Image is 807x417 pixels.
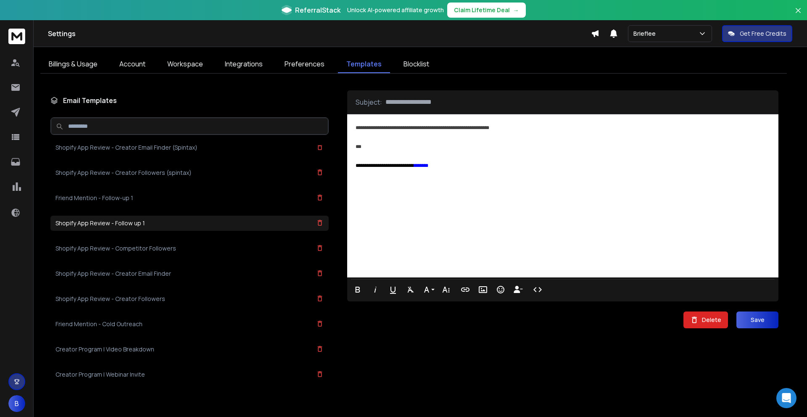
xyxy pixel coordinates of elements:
h3: Shopify App Review - Creator Email Finder [55,269,171,278]
p: Get Free Credits [740,29,786,38]
h3: Creator Program | Webinar Invite [55,370,145,379]
a: Templates [338,55,390,73]
h3: Shopify App Review - Follow up 1 [55,219,145,227]
button: B [8,395,25,412]
button: Insert Unsubscribe Link [510,281,526,298]
span: → [513,6,519,14]
a: Blocklist [395,55,438,73]
h3: Friend Mention - Follow-up 1 [55,194,133,202]
button: Bold (⌘B) [350,281,366,298]
button: Insert Image (⌘P) [475,281,491,298]
button: Get Free Credits [722,25,792,42]
a: Workspace [159,55,211,73]
button: Underline (⌘U) [385,281,401,298]
button: Font Family [420,281,436,298]
h3: Shopify App Review - Creator Followers [55,295,165,303]
button: Delete [683,311,728,328]
p: Brieflee [633,29,659,38]
h3: Shopify App Review - Creator Email Finder (Spintax) [55,143,198,152]
a: Integrations [216,55,271,73]
button: Code View [530,281,546,298]
button: Italic (⌘I) [367,281,383,298]
h1: Email Templates [50,95,329,106]
a: Billings & Usage [40,55,106,73]
p: Unlock AI-powered affiliate growth [347,6,444,14]
button: Clear Formatting [403,281,419,298]
h3: Shopify App Review - Creator Followers (spintax) [55,169,192,177]
button: Close banner [793,5,804,25]
h3: Friend Mention - Cold Outreach [55,320,142,328]
button: Insert Link (⌘K) [457,281,473,298]
a: Account [111,55,154,73]
button: Emoticons [493,281,509,298]
h3: Shopify App Review - Competitor Followers [55,244,176,253]
span: ReferralStack [295,5,340,15]
button: Claim Lifetime Deal→ [447,3,526,18]
p: Subject: [356,97,382,107]
h1: Settings [48,29,591,39]
div: Open Intercom Messenger [776,388,796,408]
button: Save [736,311,778,328]
button: More Text [438,281,454,298]
h3: Creator Program | Video Breakdown [55,345,154,354]
a: Preferences [276,55,333,73]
